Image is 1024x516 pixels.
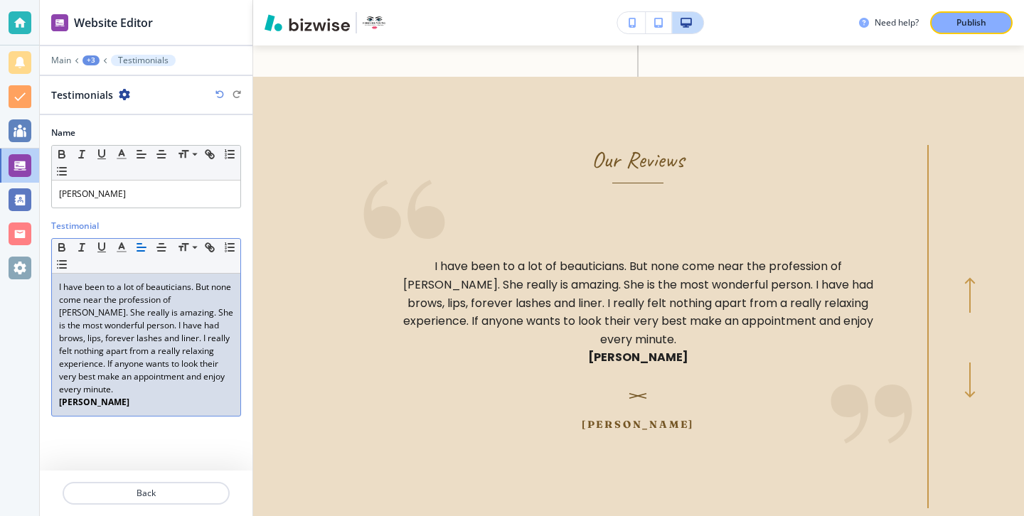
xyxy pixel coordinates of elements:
[64,487,228,500] p: Back
[400,145,876,175] p: Our Reviews
[413,11,602,243] a: Lash Refills
[59,188,233,200] p: [PERSON_NAME]
[930,11,1013,34] button: Publish
[265,14,350,31] img: Bizwise Logo
[213,244,402,296] a: Applications
[51,220,99,232] h2: Testimonial
[51,127,75,139] h2: Name
[363,11,385,34] img: Your Logo
[63,482,230,505] button: Back
[432,259,582,276] div: Lash Refills
[588,350,688,366] strong: [PERSON_NAME]
[232,259,383,276] div: Applications
[51,87,113,102] h2: Testimonials
[582,418,694,431] p: [PERSON_NAME]
[13,243,201,296] a: Individual Lash Clusters
[118,55,169,65] p: Testimonials
[213,11,402,243] a: Applications
[956,16,986,29] p: Publish
[111,55,176,66] button: Testimonials
[74,14,153,31] h2: Website Editor
[32,250,183,284] div: Individual Lash Clusters
[13,11,201,243] a: Individual Lash Clusters
[59,396,129,408] strong: [PERSON_NAME]
[59,281,233,396] p: I have been to a lot of beauticians. But none come near the profession of [PERSON_NAME]. She real...
[400,258,876,349] p: I have been to a lot of beauticians. But none come near the profession of [PERSON_NAME]. She real...
[51,14,68,31] img: editor icon
[413,244,602,296] a: Lash Refills
[82,55,100,65] button: +3
[875,16,919,29] h3: Need help?
[51,55,71,65] button: Main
